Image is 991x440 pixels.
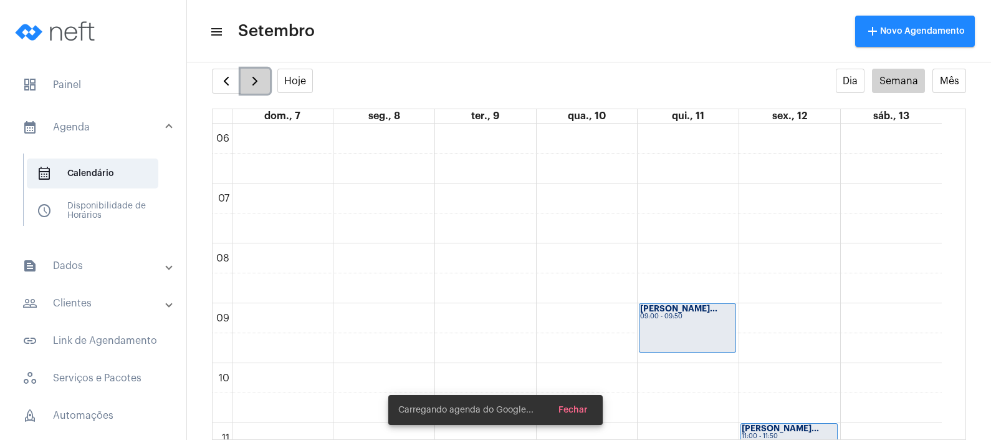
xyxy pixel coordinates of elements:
img: logo-neft-novo-2.png [10,6,103,56]
a: 13 de setembro de 2025 [871,109,912,123]
button: Semana [872,69,925,93]
span: sidenav icon [22,371,37,386]
mat-expansion-panel-header: sidenav iconAgenda [7,107,186,147]
mat-panel-title: Dados [22,258,166,273]
a: 8 de setembro de 2025 [366,109,403,123]
div: 09 [214,313,232,324]
span: sidenav icon [22,408,37,423]
span: Carregando agenda do Google... [398,404,534,416]
span: sidenav icon [37,166,52,181]
mat-expansion-panel-header: sidenav iconClientes [7,288,186,318]
span: Fechar [558,406,588,414]
button: Fechar [548,399,598,421]
div: 11:00 - 11:50 [742,433,836,440]
div: 07 [216,193,232,204]
mat-icon: sidenav icon [22,120,37,135]
div: 10 [216,373,232,384]
mat-panel-title: Agenda [22,120,166,135]
mat-icon: add [865,24,880,39]
div: 09:00 - 09:50 [640,313,735,320]
button: Mês [932,69,966,93]
a: 10 de setembro de 2025 [565,109,608,123]
mat-icon: sidenav icon [22,296,37,311]
span: Setembro [238,21,315,41]
mat-icon: sidenav icon [22,258,37,273]
button: Semana Anterior [212,69,241,94]
button: Novo Agendamento [855,16,975,47]
div: 08 [214,253,232,264]
button: Próximo Semana [241,69,270,94]
button: Dia [836,69,865,93]
span: Automações [12,401,174,431]
div: 06 [214,133,232,144]
mat-icon: sidenav icon [22,333,37,348]
span: sidenav icon [37,203,52,218]
span: Disponibilidade de Horários [27,196,158,226]
span: Link de Agendamento [12,326,174,356]
span: Painel [12,70,174,100]
a: 7 de setembro de 2025 [262,109,303,123]
strong: [PERSON_NAME]... [640,305,717,313]
button: Hoje [277,69,314,93]
strong: [PERSON_NAME]... [742,424,819,433]
mat-expansion-panel-header: sidenav iconDados [7,251,186,281]
span: Serviços e Pacotes [12,363,174,393]
span: Calendário [27,159,158,188]
span: sidenav icon [22,77,37,92]
mat-icon: sidenav icon [209,24,222,39]
span: Novo Agendamento [865,27,965,36]
a: 9 de setembro de 2025 [469,109,502,123]
div: sidenav iconAgenda [7,147,186,243]
mat-panel-title: Clientes [22,296,166,311]
a: 11 de setembro de 2025 [669,109,707,123]
a: 12 de setembro de 2025 [770,109,810,123]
